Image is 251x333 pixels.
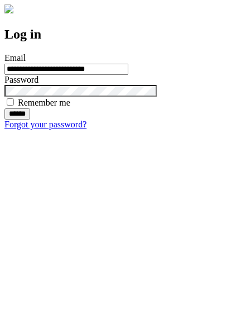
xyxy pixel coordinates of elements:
[4,120,86,129] a: Forgot your password?
[18,98,70,107] label: Remember me
[4,27,247,42] h2: Log in
[4,53,26,63] label: Email
[4,4,13,13] img: logo-4e3dc11c47720685a147b03b5a06dd966a58ff35d612b21f08c02c0306f2b779.png
[4,75,38,84] label: Password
